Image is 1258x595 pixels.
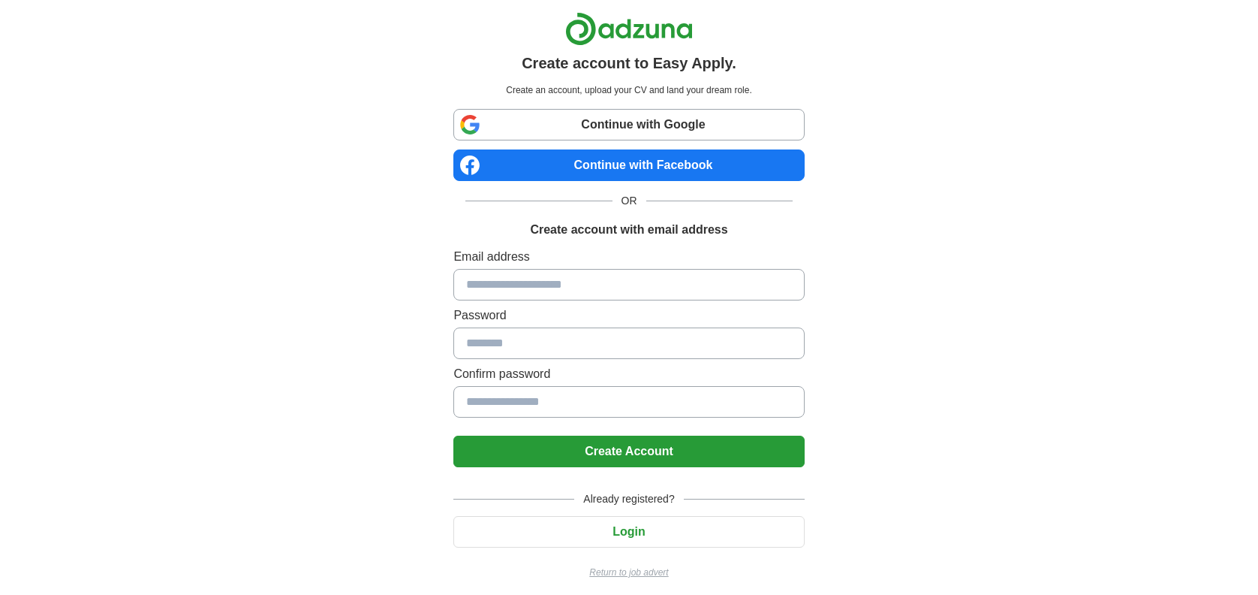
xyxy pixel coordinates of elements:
[453,307,804,325] label: Password
[453,516,804,548] button: Login
[453,436,804,467] button: Create Account
[453,365,804,383] label: Confirm password
[530,221,727,239] h1: Create account with email address
[565,12,693,46] img: Adzuna logo
[453,150,804,181] a: Continue with Facebook
[453,248,804,266] label: Email address
[456,83,801,97] p: Create an account, upload your CV and land your dream role.
[453,109,804,140] a: Continue with Google
[453,566,804,579] a: Return to job advert
[574,491,683,507] span: Already registered?
[522,52,736,74] h1: Create account to Easy Apply.
[612,193,646,209] span: OR
[453,525,804,538] a: Login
